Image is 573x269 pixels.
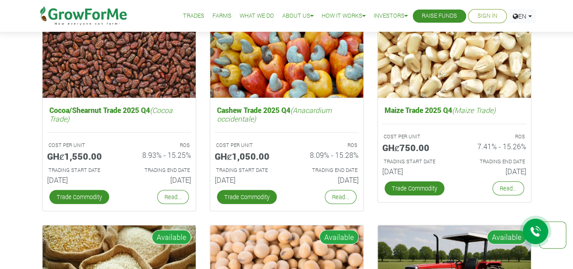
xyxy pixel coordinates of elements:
[48,142,111,149] p: COST PER UNIT
[212,11,231,21] a: Farms
[240,11,274,21] a: What We Do
[452,105,496,115] i: (Maize Trade)
[384,133,446,141] p: COST PER UNIT
[47,176,112,184] h6: [DATE]
[282,11,313,21] a: About Us
[325,190,356,204] a: Read...
[215,151,280,161] h5: GHȼ1,050.00
[487,230,526,245] span: Available
[127,142,190,149] p: ROS
[462,133,525,141] p: ROS
[382,142,448,153] h5: GHȼ750.00
[49,105,173,123] i: (Cocoa Trade)
[157,190,189,204] a: Read...
[217,190,277,204] a: Trade Commodity
[126,176,191,184] h6: [DATE]
[385,181,444,196] a: Trade Commodity
[215,103,359,125] h5: Cashew Trade 2025 Q4
[462,158,525,166] p: Estimated Trading End Date
[183,11,204,21] a: Trades
[215,176,280,184] h6: [DATE]
[319,230,359,245] span: Available
[461,167,526,176] h6: [DATE]
[217,105,332,123] i: (Anacardium occidentale)
[382,103,526,117] h5: Maize Trade 2025 Q4
[49,190,109,204] a: Trade Commodity
[492,181,524,196] a: Read...
[295,142,357,149] p: ROS
[294,151,359,159] h6: 8.09% - 15.28%
[461,142,526,151] h6: 7.41% - 15.26%
[374,11,408,21] a: Investors
[322,11,366,21] a: How it Works
[216,166,279,174] p: Estimated Trading Start Date
[382,167,448,176] h6: [DATE]
[47,151,112,161] h5: GHȼ1,550.00
[422,11,457,21] a: Raise Funds
[152,230,191,245] span: Available
[294,176,359,184] h6: [DATE]
[384,158,446,166] p: Estimated Trading Start Date
[216,142,279,149] p: COST PER UNIT
[477,11,497,21] a: Sign In
[127,166,190,174] p: Estimated Trading End Date
[126,151,191,159] h6: 8.93% - 15.25%
[48,166,111,174] p: Estimated Trading Start Date
[295,166,357,174] p: Estimated Trading End Date
[509,9,536,23] a: EN
[47,103,191,125] h5: Cocoa/Shearnut Trade 2025 Q4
